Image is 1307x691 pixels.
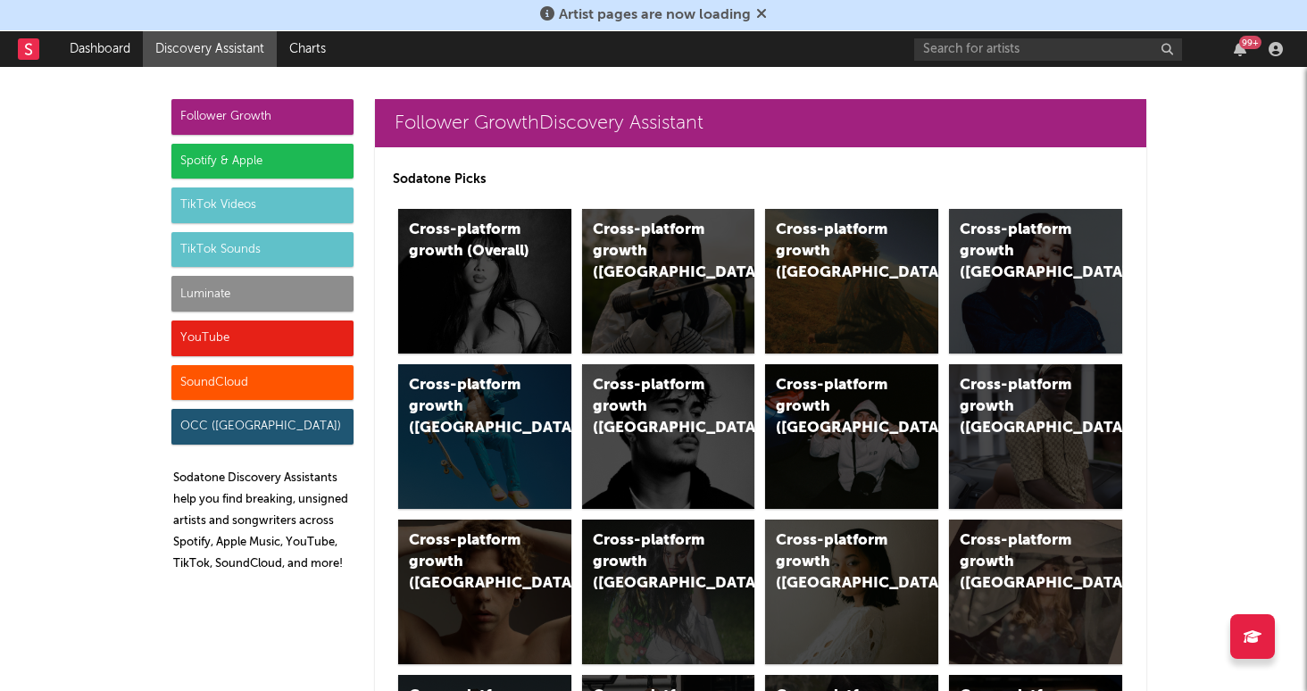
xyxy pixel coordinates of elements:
a: Cross-platform growth ([GEOGRAPHIC_DATA]) [949,364,1122,509]
div: YouTube [171,321,354,356]
a: Cross-platform growth ([GEOGRAPHIC_DATA]) [582,364,755,509]
a: Cross-platform growth ([GEOGRAPHIC_DATA]/GSA) [765,364,938,509]
a: Cross-platform growth (Overall) [398,209,571,354]
div: Cross-platform growth ([GEOGRAPHIC_DATA]) [593,375,714,439]
div: Luminate [171,276,354,312]
a: Dashboard [57,31,143,67]
a: Follower GrowthDiscovery Assistant [375,99,1146,147]
div: Cross-platform growth (Overall) [409,220,530,262]
div: Cross-platform growth ([GEOGRAPHIC_DATA]) [409,375,530,439]
div: TikTok Videos [171,187,354,223]
div: 99 + [1239,36,1261,49]
div: Follower Growth [171,99,354,135]
a: Cross-platform growth ([GEOGRAPHIC_DATA]) [949,209,1122,354]
div: Spotify & Apple [171,144,354,179]
div: Cross-platform growth ([GEOGRAPHIC_DATA]) [409,530,530,595]
div: Cross-platform growth ([GEOGRAPHIC_DATA]) [593,220,714,284]
p: Sodatone Discovery Assistants help you find breaking, unsigned artists and songwriters across Spo... [173,468,354,575]
div: TikTok Sounds [171,232,354,268]
div: OCC ([GEOGRAPHIC_DATA]) [171,409,354,445]
div: Cross-platform growth ([GEOGRAPHIC_DATA]/GSA) [776,375,897,439]
div: Cross-platform growth ([GEOGRAPHIC_DATA]) [960,220,1081,284]
button: 99+ [1234,42,1246,56]
div: Cross-platform growth ([GEOGRAPHIC_DATA]) [960,530,1081,595]
a: Cross-platform growth ([GEOGRAPHIC_DATA]) [949,520,1122,664]
input: Search for artists [914,38,1182,61]
div: Cross-platform growth ([GEOGRAPHIC_DATA]) [776,530,897,595]
a: Cross-platform growth ([GEOGRAPHIC_DATA]) [582,209,755,354]
p: Sodatone Picks [393,169,1128,190]
div: Cross-platform growth ([GEOGRAPHIC_DATA]) [776,220,897,284]
span: Artist pages are now loading [559,8,751,22]
a: Discovery Assistant [143,31,277,67]
a: Cross-platform growth ([GEOGRAPHIC_DATA]) [765,520,938,664]
a: Cross-platform growth ([GEOGRAPHIC_DATA]) [398,520,571,664]
div: Cross-platform growth ([GEOGRAPHIC_DATA]) [960,375,1081,439]
span: Dismiss [756,8,767,22]
a: Cross-platform growth ([GEOGRAPHIC_DATA]) [398,364,571,509]
div: SoundCloud [171,365,354,401]
div: Cross-platform growth ([GEOGRAPHIC_DATA]) [593,530,714,595]
a: Cross-platform growth ([GEOGRAPHIC_DATA]) [582,520,755,664]
a: Cross-platform growth ([GEOGRAPHIC_DATA]) [765,209,938,354]
a: Charts [277,31,338,67]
